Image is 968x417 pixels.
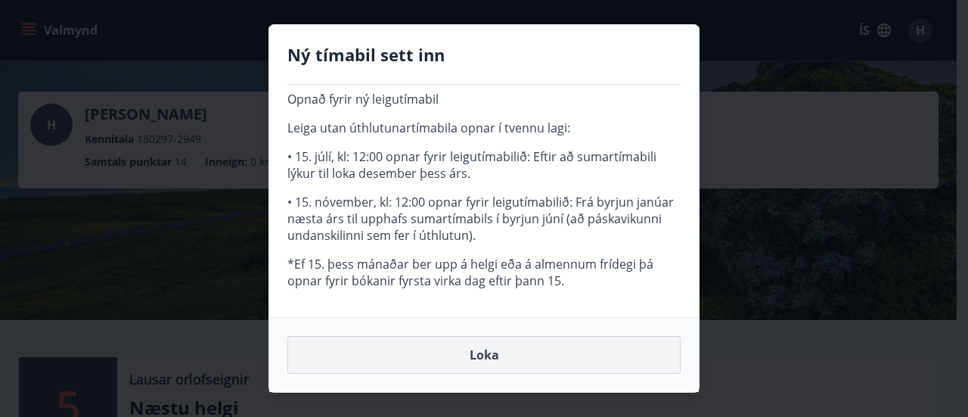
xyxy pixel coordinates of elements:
[287,194,681,244] p: • 15. nóvember, kl: 12:00 opnar fyrir leigutímabilið: Frá byrjun janúar næsta árs til upphafs sum...
[287,336,681,374] button: Loka
[287,91,681,107] p: Opnað fyrir ný leigutímabil
[287,256,681,289] p: *Ef 15. þess mánaðar ber upp á helgi eða á almennum frídegi þá opnar fyrir bókanir fyrsta virka d...
[287,120,681,136] p: Leiga utan úthlutunartímabila opnar í tvennu lagi:
[287,43,681,66] h4: Ný tímabil sett inn
[287,148,681,182] p: • 15. júlí, kl: 12:00 opnar fyrir leigutímabilið: Eftir að sumartímabili lýkur til loka desember ...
